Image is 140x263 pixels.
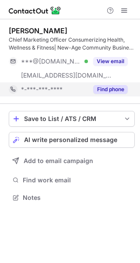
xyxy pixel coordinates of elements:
button: save-profile-one-click [9,111,135,127]
div: Chief Marketing Officer Consumerizing Health, Wellness & Fitness| New-Age Community Business Mode... [9,36,135,52]
span: ***@[DOMAIN_NAME] [21,57,81,65]
span: Notes [23,194,131,202]
span: Find work email [23,176,131,184]
div: [PERSON_NAME] [9,26,67,35]
button: Reveal Button [93,57,128,66]
button: Find work email [9,174,135,186]
button: AI write personalized message [9,132,135,148]
button: Add to email campaign [9,153,135,169]
button: Notes [9,192,135,204]
span: [EMAIL_ADDRESS][DOMAIN_NAME] [21,71,112,79]
span: AI write personalized message [24,136,117,143]
span: Add to email campaign [24,157,93,164]
div: Save to List / ATS / CRM [24,115,119,122]
img: ContactOut v5.3.10 [9,5,61,16]
button: Reveal Button [93,85,128,94]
